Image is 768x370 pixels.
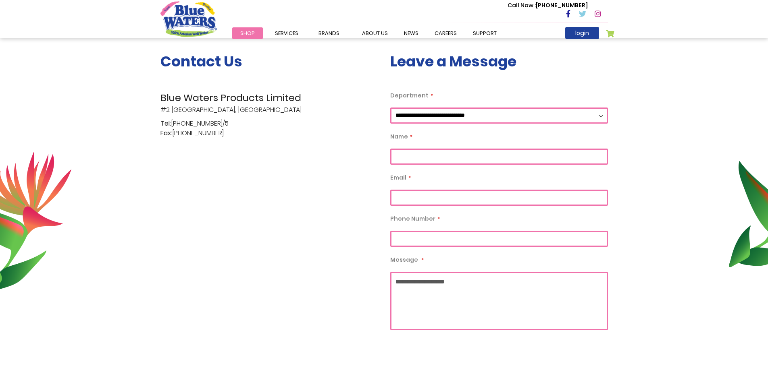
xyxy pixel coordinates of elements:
[318,29,339,37] span: Brands
[390,256,418,264] span: Message
[354,27,396,39] a: about us
[160,1,217,37] a: store logo
[390,91,429,99] span: Department
[465,27,505,39] a: support
[565,27,599,39] a: login
[390,132,408,141] span: Name
[160,53,378,70] h3: Contact Us
[160,91,378,105] span: Blue Waters Products Limited
[160,91,378,115] p: #2 [GEOGRAPHIC_DATA], [GEOGRAPHIC_DATA]
[427,27,465,39] a: careers
[390,53,608,70] h3: Leave a Message
[390,338,513,370] iframe: reCAPTCHA
[390,174,406,182] span: Email
[240,29,255,37] span: Shop
[160,119,378,138] p: [PHONE_NUMBER]/5 [PHONE_NUMBER]
[160,119,171,128] span: Tel:
[396,27,427,39] a: News
[390,215,435,223] span: Phone Number
[508,1,536,9] span: Call Now :
[508,1,588,10] p: [PHONE_NUMBER]
[275,29,298,37] span: Services
[160,128,172,138] span: Fax:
